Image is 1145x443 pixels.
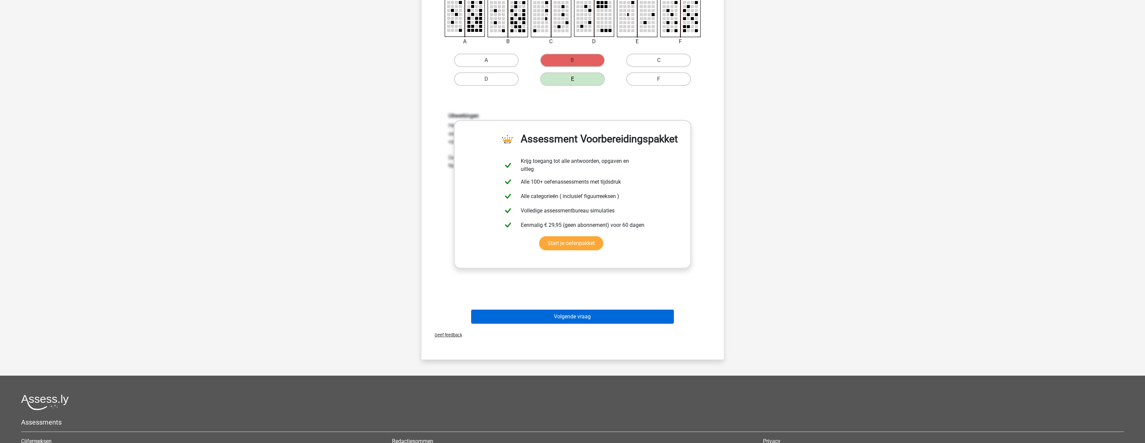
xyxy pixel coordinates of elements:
div: C [526,38,576,46]
label: F [626,72,691,86]
div: A [440,38,490,46]
div: E [612,38,662,46]
h5: Assessments [21,418,1124,426]
div: B [483,38,533,46]
div: D [569,38,620,46]
a: Start je oefenpakket [539,236,603,250]
label: E [540,72,605,86]
label: D [454,72,519,86]
span: Geef feedback [429,332,462,337]
label: A [454,54,519,67]
div: Het gaat hier om een statische reeks. De regel in deze opgave is wiskundig. Het aantal zwarte vla... [443,113,702,170]
img: Assessly logo [21,394,69,410]
button: Volgende vraag [471,310,674,324]
label: C [626,54,691,67]
label: B [540,54,605,67]
h6: Uitwerkingen [448,113,697,119]
div: F [655,38,706,46]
